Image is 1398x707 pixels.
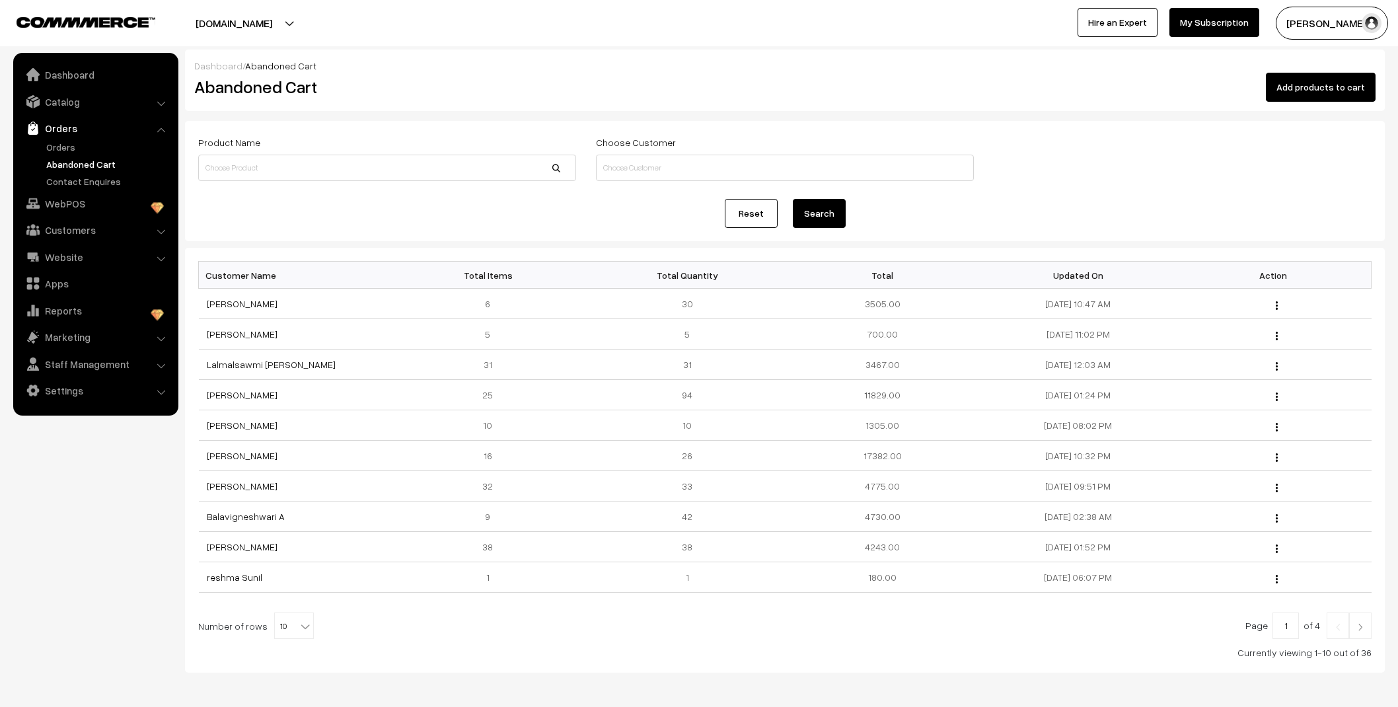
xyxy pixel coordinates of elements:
td: 6 [394,289,589,319]
input: Choose Product [198,155,576,181]
td: 5 [394,319,589,350]
img: Menu [1276,514,1278,523]
button: Add products to cart [1266,73,1376,102]
td: 4775.00 [785,471,980,502]
td: 38 [589,532,785,562]
img: Menu [1276,362,1278,371]
input: Choose Customer [596,155,974,181]
td: [DATE] 11:02 PM [980,319,1176,350]
td: [DATE] 09:51 PM [980,471,1176,502]
td: 17382.00 [785,441,980,471]
th: Customer Name [199,262,394,289]
a: Orders [43,140,174,154]
a: Marketing [17,325,174,349]
div: / [194,59,1376,73]
td: 11829.00 [785,380,980,410]
th: Total [785,262,980,289]
a: [PERSON_NAME] [207,328,277,340]
a: Hire an Expert [1078,8,1158,37]
td: 26 [589,441,785,471]
img: Menu [1276,544,1278,553]
img: Menu [1276,301,1278,310]
button: [PERSON_NAME] [1276,7,1388,40]
a: Contact Enquires [43,174,174,188]
a: [PERSON_NAME] [207,420,277,431]
a: [PERSON_NAME] [207,480,277,492]
button: [DOMAIN_NAME] [149,7,318,40]
span: Number of rows [198,619,268,633]
a: Catalog [17,90,174,114]
td: 180.00 [785,562,980,593]
a: Dashboard [194,60,242,71]
a: Abandoned Cart [43,157,174,171]
td: 33 [589,471,785,502]
td: [DATE] 01:24 PM [980,380,1176,410]
td: 94 [589,380,785,410]
img: COMMMERCE [17,17,155,27]
th: Updated On [980,262,1176,289]
a: Reports [17,299,174,322]
a: Website [17,245,174,269]
td: 1 [589,562,785,593]
span: 10 [274,613,314,639]
td: 31 [589,350,785,380]
td: 10 [394,410,589,441]
td: 1305.00 [785,410,980,441]
td: 5 [589,319,785,350]
a: WebPOS [17,192,174,215]
a: [PERSON_NAME] [207,450,277,461]
img: Menu [1276,332,1278,340]
a: Dashboard [17,63,174,87]
a: Balavigneshwari A [207,511,285,522]
img: Menu [1276,453,1278,462]
th: Total Items [394,262,589,289]
a: Staff Management [17,352,174,376]
a: reshma Sunil [207,572,262,583]
td: 1 [394,562,589,593]
a: Apps [17,272,174,295]
img: Menu [1276,484,1278,492]
span: Abandoned Cart [245,60,316,71]
img: Right [1354,623,1366,631]
a: Orders [17,116,174,140]
img: Menu [1276,423,1278,431]
td: 3505.00 [785,289,980,319]
td: 25 [394,380,589,410]
span: of 4 [1304,620,1320,631]
a: [PERSON_NAME] [207,541,277,552]
label: Product Name [198,135,260,149]
img: Menu [1276,392,1278,401]
a: Lalmalsawmi [PERSON_NAME] [207,359,336,370]
td: [DATE] 01:52 PM [980,532,1176,562]
td: 30 [589,289,785,319]
a: My Subscription [1169,8,1259,37]
button: Search [793,199,846,228]
a: Customers [17,218,174,242]
td: 4730.00 [785,502,980,532]
td: [DATE] 10:32 PM [980,441,1176,471]
span: 10 [275,613,313,640]
span: Page [1245,620,1268,631]
th: Total Quantity [589,262,785,289]
td: 31 [394,350,589,380]
td: [DATE] 02:38 AM [980,502,1176,532]
img: Left [1332,623,1344,631]
td: 32 [394,471,589,502]
td: 38 [394,532,589,562]
td: 42 [589,502,785,532]
td: 16 [394,441,589,471]
a: [PERSON_NAME] [207,298,277,309]
td: [DATE] 10:47 AM [980,289,1176,319]
a: [PERSON_NAME] [207,389,277,400]
td: [DATE] 08:02 PM [980,410,1176,441]
img: user [1362,13,1381,33]
td: 4243.00 [785,532,980,562]
a: COMMMERCE [17,13,132,29]
td: 3467.00 [785,350,980,380]
a: Settings [17,379,174,402]
td: [DATE] 12:03 AM [980,350,1176,380]
label: Choose Customer [596,135,676,149]
h2: Abandoned Cart [194,77,575,97]
img: Menu [1276,575,1278,583]
th: Action [1176,262,1372,289]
